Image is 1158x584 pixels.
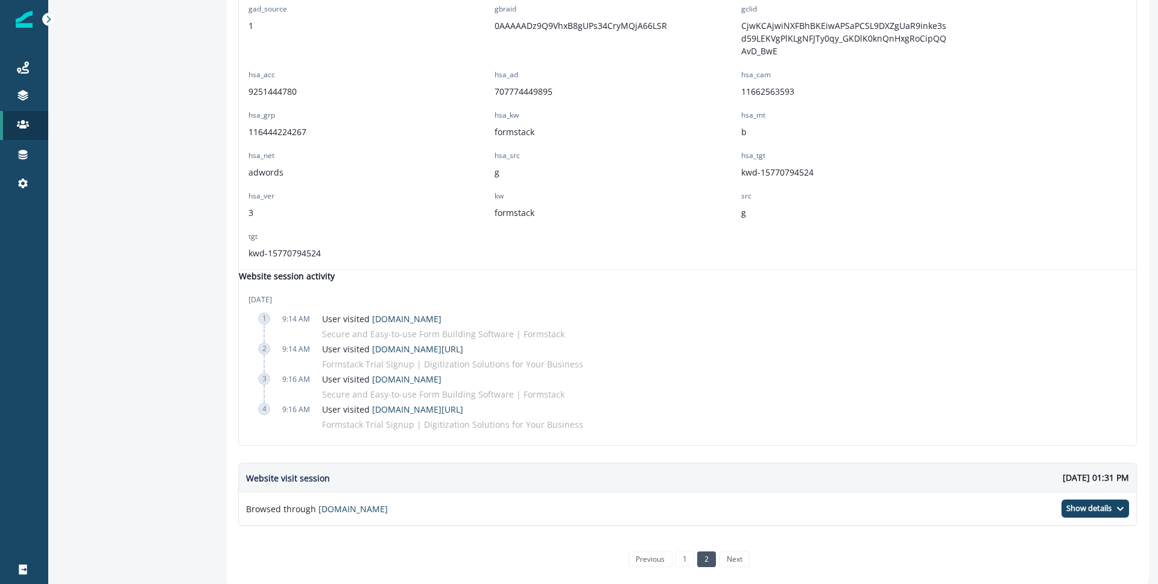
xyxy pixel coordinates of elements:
[495,150,704,161] p: hsa_src
[1066,504,1112,513] p: Show details
[628,551,672,567] a: Previous page
[282,343,317,355] p: 9:14 AM
[495,206,704,219] div: formstack
[16,11,33,28] img: Inflection
[675,551,694,567] a: Page 1
[495,85,704,98] div: 707774449895
[248,191,458,202] p: hsa_ver
[248,110,458,121] p: hsa_grp
[741,85,951,98] div: 11662563593
[741,69,951,80] p: hsa_cam
[322,403,590,416] p: User visited
[248,150,458,161] p: hsa_net
[282,373,317,385] p: 9:16 AM
[372,373,441,385] a: [DOMAIN_NAME]
[248,206,458,219] div: 3
[322,386,572,401] p: Secure and Easy-to-use Form Building Software | Formstack
[246,472,330,484] p: Website visit session
[248,69,458,80] p: hsa_acc
[741,206,951,219] div: g
[239,270,335,282] p: Website session activity
[258,343,270,355] div: 2
[248,294,1136,305] p: [DATE]
[741,191,951,202] p: src
[322,416,590,431] p: Formstack Trial Signup | Digitization Solutions for Your Business
[625,551,750,567] ul: Pagination
[372,313,441,325] a: [DOMAIN_NAME]
[248,19,458,32] div: 1
[248,247,458,259] div: kwd-15770794524
[258,373,270,385] div: 3
[495,166,704,179] div: g
[741,150,951,161] p: hsa_tgt
[495,191,704,202] p: kw
[246,503,388,515] p: Browsed through
[322,373,572,386] p: User visited
[495,110,704,121] p: hsa_kw
[495,4,704,14] p: gbraid
[697,551,716,567] a: Page 2 is your current page
[248,85,458,98] div: 9251444780
[258,313,270,325] div: 1
[741,19,951,57] div: CjwKCAjwiNXFBhBKEiwAPSaPCSL9DXZgUaR9inke3sd59LEKVgPlKLgNFJTy0qy_GKDlK0knQnHxgRoCipQQAvD_BwE
[741,125,951,138] div: b
[495,69,704,80] p: hsa_ad
[318,503,388,515] a: [DOMAIN_NAME]
[322,325,572,340] p: Secure and Easy-to-use Form Building Software | Formstack
[495,125,704,138] div: formstack
[248,4,458,14] p: gad_source
[322,355,590,370] p: Formstack Trial Signup | Digitization Solutions for Your Business
[741,4,951,14] p: gclid
[248,166,458,179] div: adwords
[258,403,270,415] div: 4
[741,166,951,179] div: kwd-15770794524
[282,313,317,325] p: 9:14 AM
[248,231,458,242] p: tgt
[495,19,704,32] div: 0AAAAADz9Q9VhxB8gUPs34CryMQjA66LSR
[1063,471,1129,484] p: [DATE] 01:31 PM
[741,110,951,121] p: hsa_mt
[372,343,463,355] a: [DOMAIN_NAME][URL]
[322,313,572,325] p: User visited
[372,404,463,415] a: [DOMAIN_NAME][URL]
[282,403,317,415] p: 9:16 AM
[1061,500,1129,518] button: Show details
[322,343,590,355] p: User visited
[248,125,458,138] div: 116444224267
